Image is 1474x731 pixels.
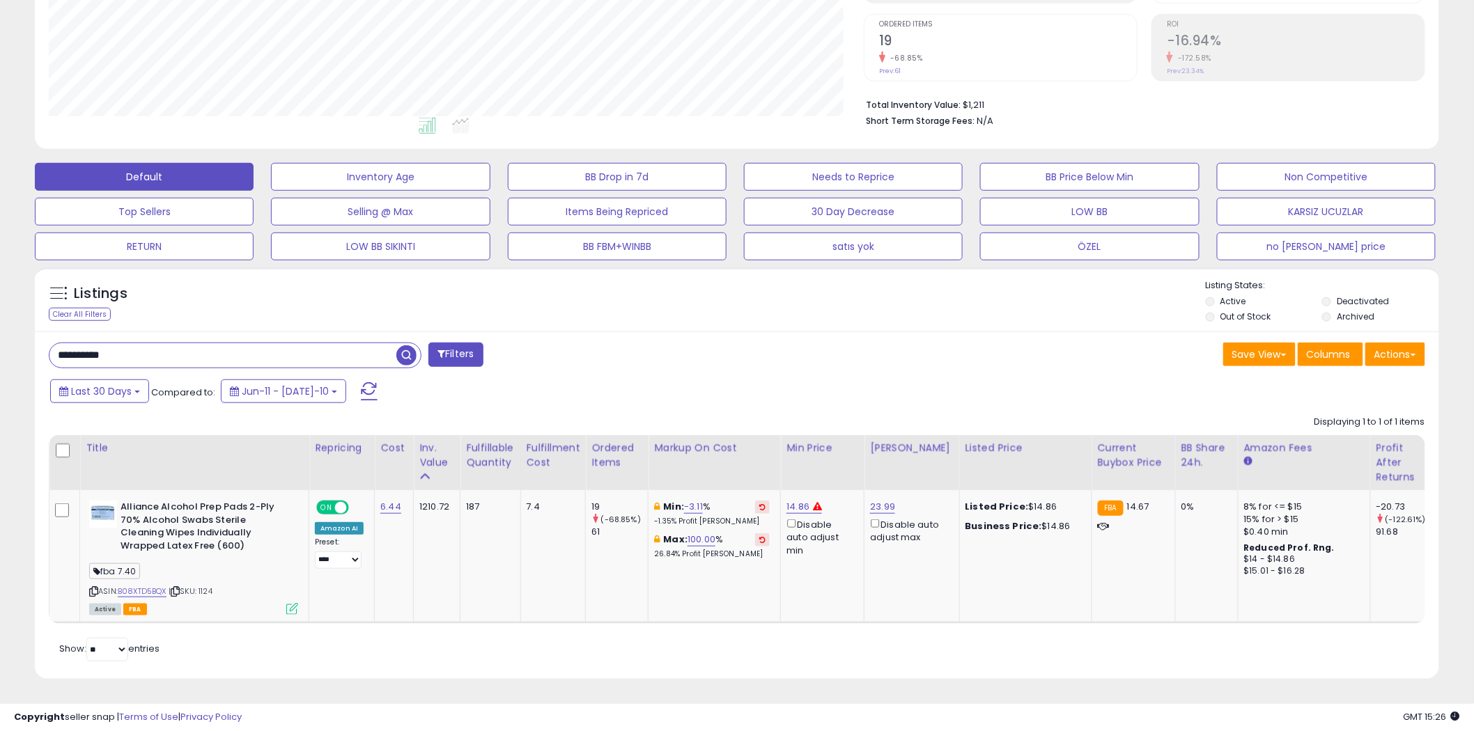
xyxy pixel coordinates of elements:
div: Disable auto adjust max [870,517,948,544]
a: B08XTD5BQX [118,585,166,597]
div: 1210.72 [419,501,449,513]
b: Short Term Storage Fees: [866,115,975,127]
small: -68.85% [885,53,923,63]
b: Business Price: [965,519,1042,533]
button: Default [35,163,254,191]
button: Top Sellers [35,198,254,226]
button: Filters [428,343,483,367]
small: (-68.85%) [601,514,641,525]
label: Active [1220,295,1246,307]
small: -172.58% [1173,53,1211,63]
small: FBA [1098,501,1124,516]
div: Current Buybox Price [1098,441,1170,470]
div: Cost [380,441,408,455]
a: 100.00 [688,533,715,547]
div: 0% [1181,501,1227,513]
div: Inv. value [419,441,454,470]
span: FBA [123,604,147,615]
span: 2025-08-10 15:26 GMT [1404,710,1460,723]
span: | SKU: 1124 [169,585,212,597]
img: 41sW+nlChCL._SL40_.jpg [89,501,117,528]
span: Compared to: [151,386,215,399]
span: Columns [1307,347,1351,361]
button: no [PERSON_NAME] price [1217,233,1436,260]
label: Deactivated [1337,295,1389,307]
button: Items Being Repriced [508,198,727,226]
div: Repricing [315,441,368,455]
button: Selling @ Max [271,198,490,226]
div: Min Price [786,441,858,455]
b: Min: [664,500,685,513]
small: Amazon Fees. [1244,455,1252,468]
label: Archived [1337,311,1374,322]
h2: 19 [879,33,1137,52]
li: $1,211 [866,95,1415,112]
span: Show: entries [59,642,160,655]
button: LOW BB SIKINTI [271,233,490,260]
div: $14.86 [965,501,1081,513]
div: seller snap | | [14,711,242,724]
span: ROI [1167,21,1425,29]
p: 26.84% Profit [PERSON_NAME] [654,549,770,559]
div: $14 - $14.86 [1244,553,1360,565]
div: BB Share 24h. [1181,441,1232,470]
small: (-122.61%) [1386,514,1427,525]
div: 61 [591,526,648,538]
button: Columns [1298,343,1363,366]
div: 15% for > $15 [1244,513,1360,526]
small: Prev: 61 [879,67,901,75]
button: BB Price Below Min [980,163,1199,191]
div: Disable auto adjust min [786,517,853,557]
div: 91.68 [1376,526,1433,538]
div: ASIN: [89,501,298,613]
small: Prev: 23.34% [1167,67,1204,75]
span: fba 7.40 [89,563,140,579]
button: Jun-11 - [DATE]-10 [221,379,346,403]
div: 8% for <= $15 [1244,501,1360,513]
div: Fulfillable Quantity [466,441,514,470]
b: Listed Price: [965,500,1029,513]
div: Markup on Cost [654,441,775,455]
button: Inventory Age [271,163,490,191]
a: Privacy Policy [180,710,242,723]
a: 23.99 [870,500,895,514]
span: Ordered Items [879,21,1137,29]
p: -1.35% Profit [PERSON_NAME] [654,517,770,526]
span: Last 30 Days [71,384,132,398]
span: N/A [977,114,993,127]
div: Profit After Returns [1376,441,1427,485]
div: Amazon AI [315,522,364,535]
strong: Copyright [14,710,65,723]
span: Jun-11 - [DATE]-10 [242,384,329,398]
b: Total Inventory Value: [866,99,961,111]
a: 14.86 [786,500,809,514]
div: $14.86 [965,520,1081,533]
button: Last 30 Days [50,379,149,403]
a: 6.44 [380,500,401,514]
div: 187 [466,501,509,513]
div: % [654,501,770,526]
button: LOW BB [980,198,1199,226]
div: Ordered Items [591,441,642,470]
button: Non Competitive [1217,163,1436,191]
b: Reduced Prof. Rng. [1244,542,1335,553]
div: Preset: [315,537,364,569]
a: Terms of Use [119,710,178,723]
div: Clear All Filters [49,308,111,321]
div: Amazon Fees [1244,441,1365,455]
p: Listing States: [1206,279,1439,292]
div: 7.4 [527,501,575,513]
button: BB Drop in 7d [508,163,727,191]
b: Max: [664,533,688,546]
span: 14.67 [1127,500,1149,513]
div: Title [86,441,303,455]
button: 30 Day Decrease [744,198,963,226]
button: Save View [1223,343,1296,366]
div: % [654,533,770,559]
b: Alliance Alcohol Prep Pads 2-Ply 70% Alcohol Swabs Sterile Cleaning Wipes Individually Wrapped La... [121,501,290,556]
button: Actions [1365,343,1425,366]
div: Fulfillment Cost [527,441,580,470]
h2: -16.94% [1167,33,1425,52]
button: RETURN [35,233,254,260]
button: KARSIZ UCUZLAR [1217,198,1436,226]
